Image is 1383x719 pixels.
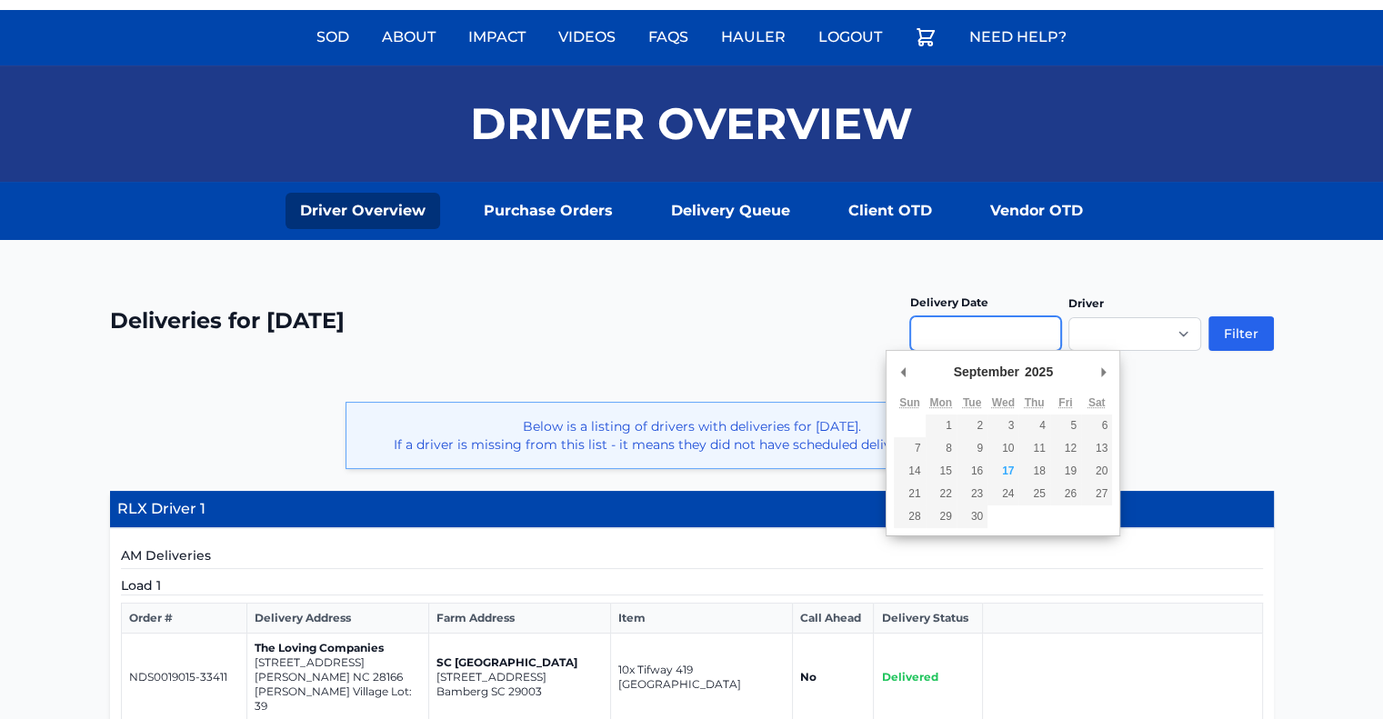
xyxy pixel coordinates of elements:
[255,641,421,655] p: The Loving Companies
[957,460,987,483] button: 16
[894,358,912,385] button: Previous Month
[957,483,987,505] button: 23
[792,604,873,634] th: Call Ahead
[1025,396,1045,409] abbr: Thursday
[987,460,1018,483] button: 17
[361,417,1022,454] p: Below is a listing of drivers with deliveries for [DATE]. If a driver is missing from this list -...
[894,483,925,505] button: 21
[894,437,925,460] button: 7
[1081,460,1112,483] button: 20
[951,358,1022,385] div: September
[1018,460,1049,483] button: 18
[926,460,957,483] button: 15
[894,505,925,528] button: 28
[547,15,626,59] a: Videos
[957,437,987,460] button: 9
[610,604,792,634] th: Item
[656,193,805,229] a: Delivery Queue
[1068,296,1104,310] label: Driver
[1050,483,1081,505] button: 26
[470,102,913,145] h1: Driver Overview
[987,437,1018,460] button: 10
[428,604,610,634] th: Farm Address
[926,414,957,437] button: 1
[637,15,699,59] a: FAQs
[1018,414,1049,437] button: 4
[992,396,1015,409] abbr: Wednesday
[807,15,893,59] a: Logout
[800,670,817,684] strong: No
[987,483,1018,505] button: 24
[957,414,987,437] button: 2
[976,193,1097,229] a: Vendor OTD
[894,460,925,483] button: 14
[899,396,920,409] abbr: Sunday
[129,670,239,684] p: NDS0019015-33411
[121,604,246,634] th: Order #
[436,670,603,684] p: [STREET_ADDRESS]
[121,576,1263,595] h5: Load 1
[255,670,421,684] p: [PERSON_NAME] NC 28166
[957,505,987,528] button: 30
[1088,396,1106,409] abbr: Saturday
[255,684,421,714] p: [PERSON_NAME] Village Lot: 39
[1058,396,1072,409] abbr: Friday
[436,684,603,699] p: Bamberg SC 29003
[246,604,428,634] th: Delivery Address
[881,670,937,684] span: Delivered
[910,316,1061,351] input: Use the arrow keys to pick a date
[1050,437,1081,460] button: 12
[710,15,797,59] a: Hauler
[110,306,345,335] h2: Deliveries for [DATE]
[1081,414,1112,437] button: 6
[926,483,957,505] button: 22
[436,655,603,670] p: SC [GEOGRAPHIC_DATA]
[1022,358,1056,385] div: 2025
[1081,483,1112,505] button: 27
[121,546,1263,569] h5: AM Deliveries
[1050,414,1081,437] button: 5
[987,414,1018,437] button: 3
[1081,437,1112,460] button: 13
[306,15,360,59] a: Sod
[958,15,1077,59] a: Need Help?
[1208,316,1274,351] button: Filter
[457,15,536,59] a: Impact
[910,295,988,309] label: Delivery Date
[929,396,952,409] abbr: Monday
[255,655,421,670] p: [STREET_ADDRESS]
[1050,460,1081,483] button: 19
[1018,483,1049,505] button: 25
[926,437,957,460] button: 8
[371,15,446,59] a: About
[1094,358,1112,385] button: Next Month
[874,604,982,634] th: Delivery Status
[286,193,440,229] a: Driver Overview
[110,491,1274,528] h4: RLX Driver 1
[963,396,981,409] abbr: Tuesday
[834,193,947,229] a: Client OTD
[469,193,627,229] a: Purchase Orders
[1018,437,1049,460] button: 11
[926,505,957,528] button: 29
